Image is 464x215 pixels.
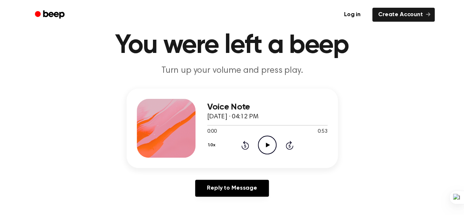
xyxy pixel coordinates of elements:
button: 1.0x [207,139,218,151]
span: [DATE] · 04:12 PM [207,114,259,120]
h3: Voice Note [207,102,328,112]
p: Turn up your volume and press play. [91,65,373,77]
span: 0:00 [207,128,217,136]
a: Create Account [372,8,435,22]
a: Beep [30,8,71,22]
a: Log in [337,6,368,23]
h1: You were left a beep [44,32,420,59]
span: 0:53 [318,128,327,136]
a: Reply to Message [195,180,268,197]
